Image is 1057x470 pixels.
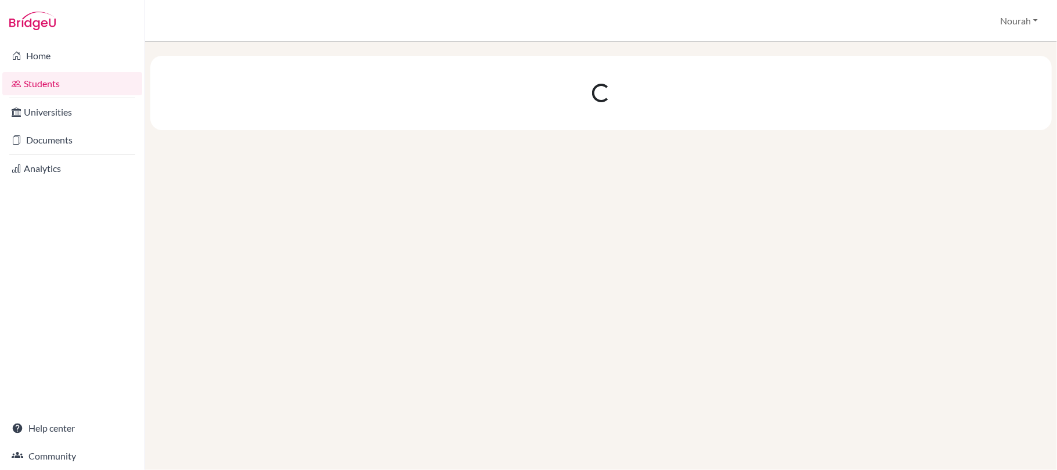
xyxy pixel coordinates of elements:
a: Universities [2,101,142,124]
a: Documents [2,128,142,152]
a: Community [2,444,142,468]
a: Students [2,72,142,95]
a: Help center [2,417,142,440]
button: Nourah [995,10,1043,32]
a: Home [2,44,142,67]
a: Analytics [2,157,142,180]
img: Bridge-U [9,12,56,30]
